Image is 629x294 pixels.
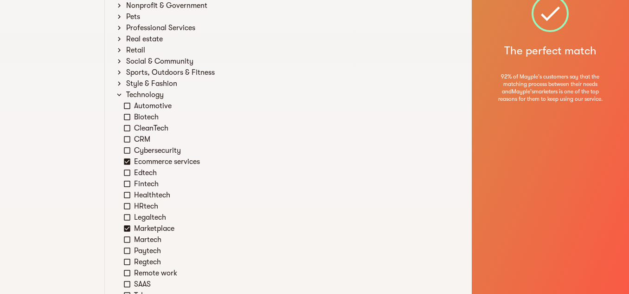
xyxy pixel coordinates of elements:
[124,11,461,22] div: Pets
[124,33,461,45] div: Real estate
[132,111,461,123] div: Biotech
[132,256,461,268] div: Regtech
[132,156,461,167] div: Ecommerce services
[132,167,461,178] div: Edtech
[124,22,461,33] div: Professional Services
[124,78,461,89] div: Style & Fashion
[132,234,461,245] div: Martech
[132,212,461,223] div: Legaltech
[132,123,461,134] div: CleanTech
[497,73,604,103] span: 92% of Mayple's customers say that the matching process between their needs and Mayple's marketer...
[132,245,461,256] div: Paytech
[132,134,461,145] div: CRM
[124,89,461,100] div: Technology
[124,45,461,56] div: Retail
[124,67,461,78] div: Sports, Outdoors & Fitness
[132,178,461,189] div: Fintech
[132,189,461,201] div: Healthtech
[124,56,461,67] div: Social & Community
[504,43,597,58] h5: The perfect match
[132,279,461,290] div: SAAS
[132,145,461,156] div: Cybersecurity
[132,100,461,111] div: Automotive
[132,268,461,279] div: Remote work
[132,223,461,234] div: Marketplace
[132,201,461,212] div: HRtech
